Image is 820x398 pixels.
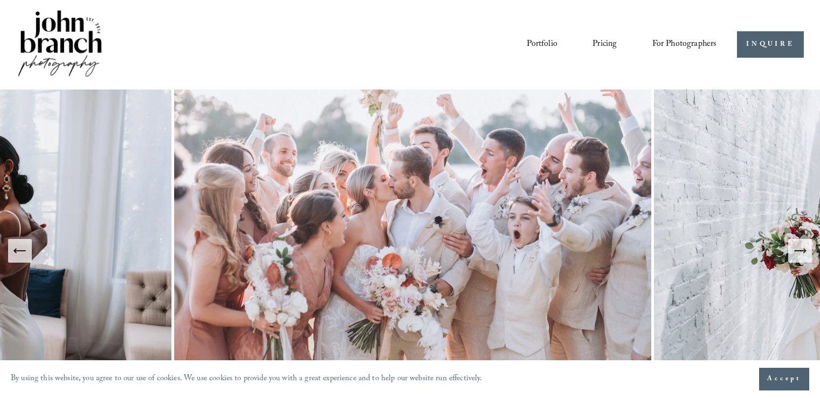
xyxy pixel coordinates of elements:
button: Accept [759,368,809,390]
a: Pricing [592,36,617,54]
button: Next Slide [788,239,812,263]
a: folder dropdown [652,36,717,54]
p: By using this website, you agree to our use of cookies. We use cookies to provide you with a grea... [11,372,483,387]
button: Previous Slide [8,239,32,263]
a: INQUIRE [737,31,803,58]
a: Portfolio [527,36,557,54]
span: Accept [767,374,801,385]
img: John Branch IV Photography [16,8,104,81]
span: For Photographers [652,36,717,53]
